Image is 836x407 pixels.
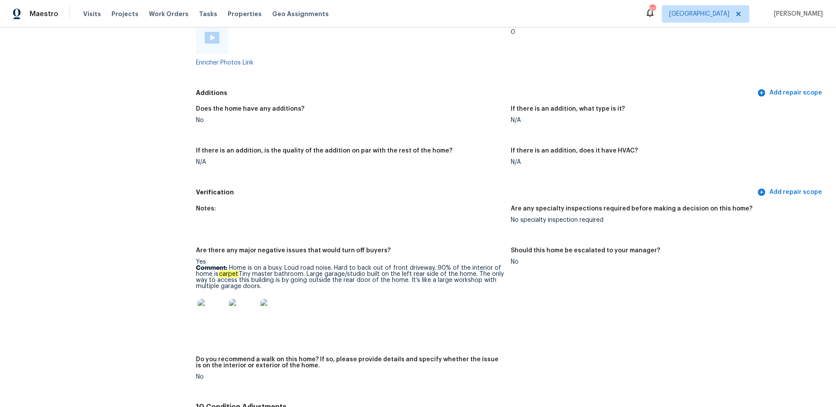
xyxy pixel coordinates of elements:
span: Geo Assignments [272,10,329,18]
div: No specialty inspection required [511,217,819,223]
div: N/A [196,159,504,165]
span: [GEOGRAPHIC_DATA] [669,10,729,18]
div: No [511,259,819,265]
div: No [196,374,504,380]
span: Visits [83,10,101,18]
div: Yes [196,259,504,332]
span: [PERSON_NAME] [770,10,823,18]
span: Add repair scope [759,88,822,98]
a: Play Video [205,32,219,45]
span: Tasks [199,11,217,17]
span: Work Orders [149,10,189,18]
h5: If there is an addition, does it have HVAC? [511,148,638,154]
div: 52 [649,5,655,14]
span: Maestro [30,10,58,18]
p: Home is on a busy. Loud road noise. Hard to back out of front driveway. 90% of the interior of ho... [196,265,504,289]
div: No [196,117,504,123]
h5: Do you recommend a walk on this home? If so, please provide details and specify whether the issue... [196,356,504,369]
h5: Are any specialty inspections required before making a decision on this home? [511,206,752,212]
h5: If there is an addition, what type is it? [511,106,625,112]
h5: If there is an addition, is the quality of the addition on par with the rest of the home? [196,148,452,154]
h5: Notes: [196,206,216,212]
b: Comment: [196,265,227,271]
em: carpet [219,271,239,278]
span: Projects [111,10,138,18]
h5: Should this home be escalated to your manager? [511,248,660,254]
div: N/A [511,159,819,165]
a: Enricher Photos Link [196,60,253,66]
h5: Does the home have any additions? [196,106,304,112]
span: Properties [228,10,262,18]
div: N/A [511,117,819,123]
h5: Verification [196,188,755,197]
img: Play Video [205,32,219,44]
h5: Additions [196,88,755,98]
span: Add repair scope [759,187,822,198]
button: Add repair scope [755,85,826,101]
div: 0 [511,29,819,35]
button: Add repair scope [755,184,826,200]
h5: Are there any major negative issues that would turn off buyers? [196,248,391,254]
